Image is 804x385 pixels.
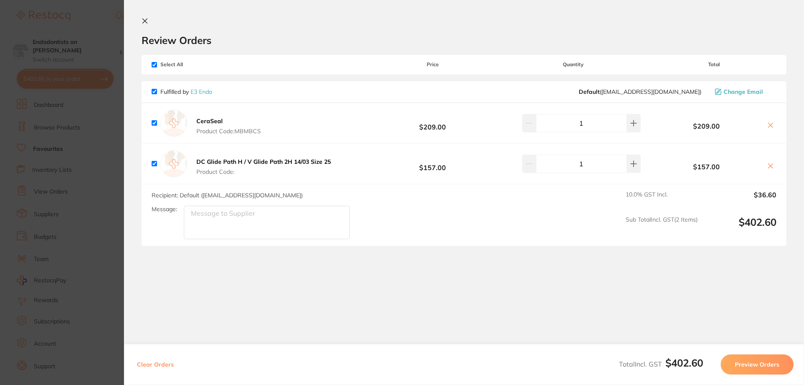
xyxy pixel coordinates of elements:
[160,88,212,95] p: Fulfilled by
[724,88,763,95] span: Change Email
[152,191,303,199] span: Recipient: Default ( [EMAIL_ADDRESS][DOMAIN_NAME] )
[196,128,261,134] span: Product Code: MBMBCS
[579,88,600,96] b: Default
[704,191,776,209] output: $36.60
[152,206,177,213] label: Message:
[152,62,235,67] span: Select All
[196,168,331,175] span: Product Code:
[196,117,223,125] b: CeraSeal
[370,156,495,171] b: $157.00
[704,216,776,239] output: $402.60
[160,110,187,137] img: empty.jpg
[160,150,187,177] img: empty.jpg
[196,158,331,165] b: DC Glide Path H / V Glide Path 2H 14/03 Size 25
[134,354,176,375] button: Clear Orders
[579,88,701,95] span: orders@e3endo.com.au
[652,62,776,67] span: Total
[194,158,333,176] button: DC Glide Path H / V Glide Path 2H 14/03 Size 25 Product Code:
[626,191,698,209] span: 10.0 % GST Incl.
[142,34,786,47] h2: Review Orders
[721,354,794,375] button: Preview Orders
[194,117,263,135] button: CeraSeal Product Code:MBMBCS
[495,62,652,67] span: Quantity
[652,122,761,130] b: $209.00
[619,360,703,368] span: Total Incl. GST
[712,88,776,96] button: Change Email
[191,88,212,96] a: E3 Endo
[370,115,495,131] b: $209.00
[665,357,703,369] b: $402.60
[652,163,761,171] b: $157.00
[370,62,495,67] span: Price
[626,216,698,239] span: Sub Total Incl. GST ( 2 Items)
